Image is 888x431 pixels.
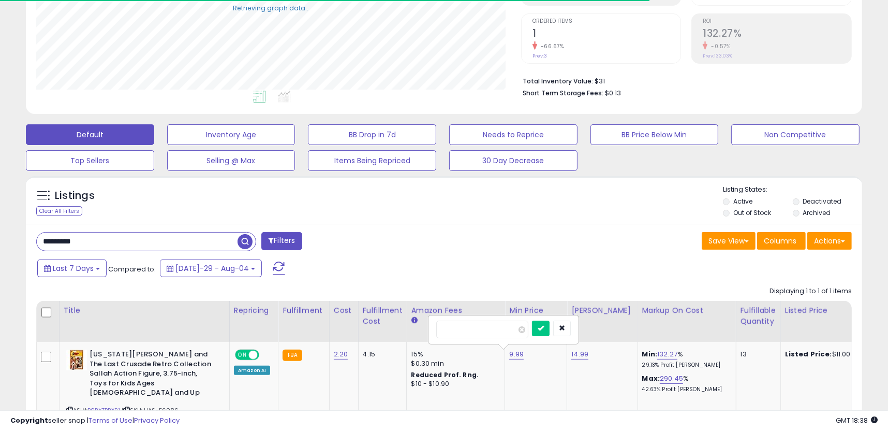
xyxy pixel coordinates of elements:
[411,350,497,359] div: 15%
[90,350,215,400] b: [US_STATE][PERSON_NAME] and The Last Crusade Retro Collection Sallah Action Figure, 3.75-inch, To...
[233,3,308,12] div: Retrieving graph data..
[236,351,249,360] span: ON
[733,208,771,217] label: Out of Stock
[64,305,225,316] div: Title
[334,305,354,316] div: Cost
[638,301,736,342] th: The percentage added to the cost of goods (COGS) that forms the calculator for Min & Max prices.
[532,27,681,41] h2: 1
[703,53,732,59] small: Prev: 133.03%
[785,305,875,316] div: Listed Price
[642,305,732,316] div: Markup on Cost
[532,19,681,24] span: Ordered Items
[836,415,878,425] span: 2025-08-12 18:38 GMT
[642,349,658,359] b: Min:
[88,415,132,425] a: Terms of Use
[122,406,179,414] span: | SKU: HAS-F6086
[108,264,156,274] span: Compared to:
[283,350,302,361] small: FBA
[36,206,82,216] div: Clear All Filters
[605,88,621,98] span: $0.13
[261,232,302,250] button: Filters
[10,415,48,425] strong: Copyright
[803,197,842,206] label: Deactivated
[26,150,154,171] button: Top Sellers
[731,124,860,145] button: Non Competitive
[411,370,479,379] b: Reduced Prof. Rng.
[785,350,871,359] div: $11.00
[167,150,295,171] button: Selling @ Max
[523,74,844,87] li: $31
[26,124,154,145] button: Default
[411,316,417,325] small: Amazon Fees.
[308,124,436,145] button: BB Drop in 7d
[509,305,563,316] div: Min Price
[523,89,603,97] b: Short Term Storage Fees:
[785,349,832,359] b: Listed Price:
[53,263,94,274] span: Last 7 Days
[87,406,120,415] a: B0BYTBRXR1
[660,373,683,384] a: 290.45
[411,380,497,389] div: $10 - $10.90
[523,77,593,85] b: Total Inventory Value:
[642,362,728,369] p: 29.13% Profit [PERSON_NAME]
[537,42,564,50] small: -66.67%
[703,27,851,41] h2: 132.27%
[723,185,862,195] p: Listing States:
[657,349,677,360] a: 132.27
[764,236,796,246] span: Columns
[803,208,831,217] label: Archived
[741,305,776,327] div: Fulfillable Quantity
[642,373,660,383] b: Max:
[308,150,436,171] button: Items Being Repriced
[642,386,728,393] p: 42.63% Profit [PERSON_NAME]
[449,150,578,171] button: 30 Day Decrease
[234,366,270,375] div: Amazon AI
[258,351,274,360] span: OFF
[642,374,728,393] div: %
[571,349,588,360] a: 14.99
[703,19,851,24] span: ROI
[234,305,274,316] div: Repricing
[55,189,95,203] h5: Listings
[741,350,773,359] div: 13
[283,305,324,316] div: Fulfillment
[363,350,399,359] div: 4.15
[769,286,852,296] div: Displaying 1 to 1 of 1 items
[411,305,500,316] div: Amazon Fees
[509,349,524,360] a: 9.99
[134,415,180,425] a: Privacy Policy
[334,349,348,360] a: 2.20
[733,197,752,206] label: Active
[175,263,249,274] span: [DATE]-29 - Aug-04
[590,124,719,145] button: BB Price Below Min
[167,124,295,145] button: Inventory Age
[66,350,87,370] img: 51rJB1sDPgL._SL40_.jpg
[702,232,756,250] button: Save View
[363,305,403,327] div: Fulfillment Cost
[532,53,547,59] small: Prev: 3
[707,42,730,50] small: -0.57%
[160,260,262,277] button: [DATE]-29 - Aug-04
[411,359,497,368] div: $0.30 min
[571,305,633,316] div: [PERSON_NAME]
[807,232,852,250] button: Actions
[449,124,578,145] button: Needs to Reprice
[10,416,180,426] div: seller snap | |
[757,232,806,250] button: Columns
[642,350,728,369] div: %
[37,260,107,277] button: Last 7 Days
